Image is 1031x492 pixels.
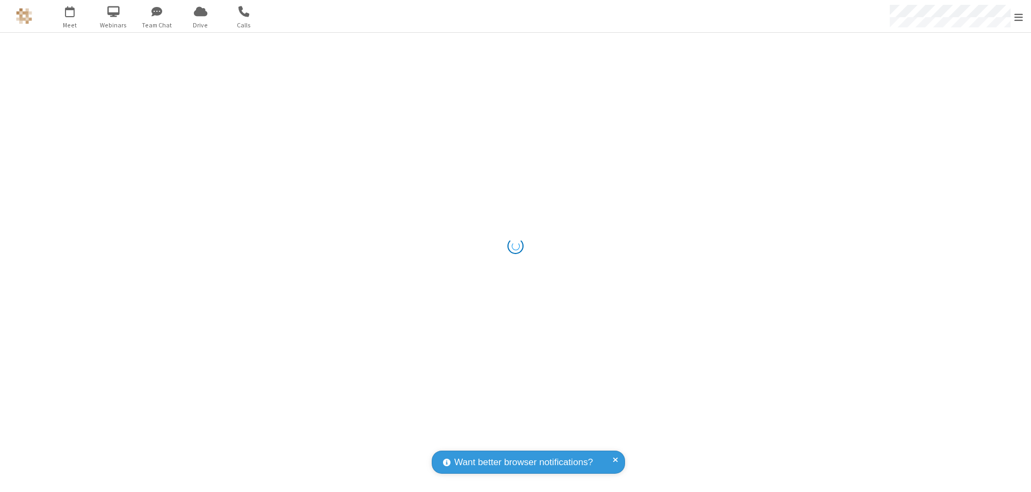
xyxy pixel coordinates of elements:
[93,20,134,30] span: Webinars
[137,20,177,30] span: Team Chat
[224,20,264,30] span: Calls
[50,20,90,30] span: Meet
[180,20,221,30] span: Drive
[454,455,593,469] span: Want better browser notifications?
[16,8,32,24] img: QA Selenium DO NOT DELETE OR CHANGE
